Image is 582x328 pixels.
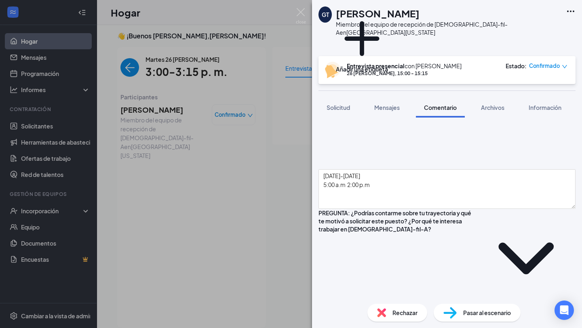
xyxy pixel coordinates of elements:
[336,7,420,19] font: [PERSON_NAME]
[318,169,576,209] textarea: [DATE]-[DATE] 5:00 a.m 2:00 p.m
[463,309,511,316] font: Pasar al escenario
[374,104,400,111] font: Mensajes
[525,62,527,69] font: :
[405,62,462,69] font: con [PERSON_NAME]
[529,104,561,111] font: Información
[555,301,574,320] div: Abrir Intercom Messenger
[322,11,329,18] font: GT
[318,209,471,233] font: PREGUNTA: ¿Podrías contarme sobre tu trayectoria y qué te motivó a solicitar este puesto? ¿Por qu...
[566,6,576,16] svg: Elipses
[392,309,418,316] font: Rechazar
[327,104,350,111] font: Solicitud
[424,104,457,111] font: Comentario
[481,104,504,111] font: Archivos
[529,63,560,69] font: Confirmado
[562,64,567,69] span: abajo
[477,209,576,308] svg: ChevronDown
[336,13,388,74] button: MásAñadir una etiqueta
[336,21,508,36] font: Miembro del equipo de recepción de [DEMOGRAPHIC_DATA]-fil-A
[506,62,525,69] font: Estado
[346,29,435,36] font: [GEOGRAPHIC_DATA][US_STATE]
[336,13,388,65] svg: Más
[336,65,388,73] font: Añadir una etiqueta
